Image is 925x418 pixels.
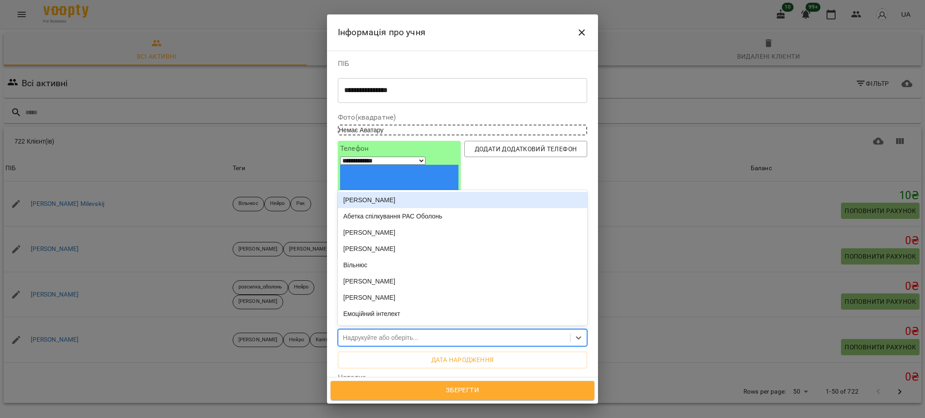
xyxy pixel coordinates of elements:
label: Теги [338,319,587,326]
img: Ukraine [340,165,458,244]
label: ПІБ [338,60,587,67]
div: Надрукуйте або оберіть... [343,333,418,342]
div: Емоційний інтелект [338,306,587,322]
button: Додати додатковий телефон [464,141,587,157]
label: Фото(квадратне) [338,114,587,121]
div: [PERSON_NAME] [338,273,587,289]
label: Телефон [340,145,458,152]
span: Немає Аватару [339,126,383,134]
button: Зберегти [331,381,594,400]
div: [PERSON_NAME] [338,289,587,306]
button: Close [571,22,593,43]
div: Абетка спілкування РАС Оболонь [338,208,587,224]
select: Phone number country [340,157,425,165]
div: Емоційний інтелект онлайн [338,322,587,338]
div: [PERSON_NAME] [338,224,587,241]
span: Зберегти [341,385,584,396]
button: Дата народження [338,352,587,368]
h6: Інформація про учня [338,25,425,39]
div: [PERSON_NAME] [338,241,587,257]
span: Дата народження [345,354,580,365]
div: Вільнюс [338,257,587,273]
label: Нотатка [338,374,587,381]
span: Додати додатковий телефон [472,144,580,154]
div: [PERSON_NAME] [338,192,587,208]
